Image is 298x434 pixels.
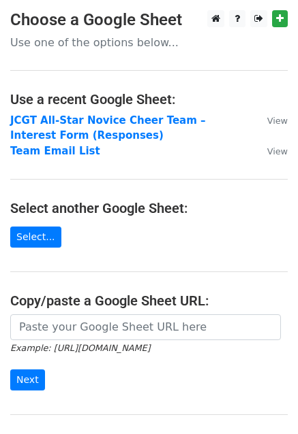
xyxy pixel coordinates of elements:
[10,145,100,157] a: Team Email List
[10,227,61,248] a: Select...
[10,10,288,30] h3: Choose a Google Sheet
[10,314,281,340] input: Paste your Google Sheet URL here
[10,114,206,142] a: JCGT All-Star Novice Cheer Team – Interest Form (Responses)
[267,146,288,156] small: View
[10,35,288,50] p: Use one of the options below...
[10,369,45,390] input: Next
[254,114,288,127] a: View
[10,91,288,107] h4: Use a recent Google Sheet:
[10,343,150,353] small: Example: [URL][DOMAIN_NAME]
[254,145,288,157] a: View
[267,116,288,126] small: View
[10,293,288,309] h4: Copy/paste a Google Sheet URL:
[10,200,288,216] h4: Select another Google Sheet:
